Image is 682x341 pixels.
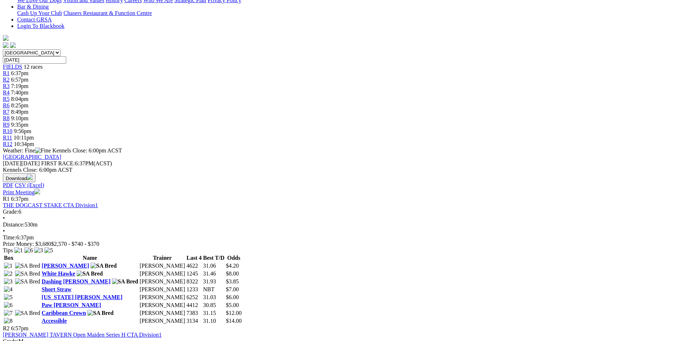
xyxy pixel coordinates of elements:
img: Fine [35,147,51,154]
a: Short Straw [42,286,71,292]
td: [PERSON_NAME] [139,317,185,325]
img: SA Bred [15,271,40,277]
img: SA Bred [77,271,103,277]
a: Caribbean Crown [42,310,86,316]
td: 31.46 [203,270,225,277]
div: Bar & Dining [17,10,679,16]
span: Grade: [3,209,19,215]
img: 7 [4,310,13,316]
a: [GEOGRAPHIC_DATA] [3,154,61,160]
span: Kennels Close: 6:00pm ACST [52,147,122,154]
img: logo-grsa-white.png [3,35,9,41]
td: 31.10 [203,317,225,325]
th: Trainer [139,254,185,262]
td: [PERSON_NAME] [139,294,185,301]
span: $7.00 [226,286,239,292]
span: $3.85 [226,278,239,284]
a: R7 [3,109,10,115]
td: 4412 [186,302,202,309]
span: 6:57pm [11,325,29,331]
img: 5 [44,247,53,254]
a: R1 [3,70,10,76]
td: 30.85 [203,302,225,309]
a: Bar & Dining [17,4,49,10]
img: 6 [4,302,13,308]
span: • [3,215,5,221]
span: 6:37pm [11,196,29,202]
img: 5 [4,294,13,301]
span: Distance: [3,221,24,228]
td: 4622 [186,262,202,269]
a: Login To Blackbook [17,23,64,29]
img: 4 [4,286,13,293]
a: R2 [3,77,10,83]
a: [PERSON_NAME] [42,263,89,269]
span: 8:04pm [11,96,29,102]
span: 9:35pm [11,122,29,128]
span: 9:10pm [11,115,29,121]
a: Contact GRSA [17,16,52,23]
td: [PERSON_NAME] [139,270,185,277]
img: 1 [14,247,23,254]
span: R8 [3,115,10,121]
span: Box [4,255,14,261]
td: NBT [203,286,225,293]
img: SA Bred [15,310,40,316]
span: 10:11pm [14,135,34,141]
span: R5 [3,96,10,102]
span: R1 [3,196,10,202]
td: [PERSON_NAME] [139,302,185,309]
span: R2 [3,325,10,331]
span: • [3,228,5,234]
a: R6 [3,102,10,108]
img: 3 [34,247,43,254]
span: Weather: Fine [3,147,52,154]
img: SA Bred [112,278,138,285]
td: [PERSON_NAME] [139,278,185,285]
a: THE DOGCAST STAKE CTA Division1 [3,202,98,208]
a: R10 [3,128,13,134]
a: Accessible [42,318,67,324]
img: SA Bred [15,263,40,269]
td: [PERSON_NAME] [139,262,185,269]
img: 1 [4,263,13,269]
a: R4 [3,89,10,96]
a: R3 [3,83,10,89]
span: 10:34pm [14,141,34,147]
td: [PERSON_NAME] [139,310,185,317]
span: 6:57pm [11,77,29,83]
span: 8:49pm [11,109,29,115]
div: 530m [3,221,679,228]
img: SA Bred [91,263,117,269]
img: SA Bred [15,278,40,285]
th: Name [41,254,139,262]
img: SA Bred [87,310,113,316]
span: $4.20 [226,263,239,269]
img: 6 [24,247,33,254]
span: 9:56pm [14,128,32,134]
td: 3134 [186,317,202,325]
a: Print Meeting [3,189,40,195]
span: $5.00 [226,302,239,308]
span: 7:19pm [11,83,29,89]
a: R11 [3,135,12,141]
td: [PERSON_NAME] [139,286,185,293]
img: download.svg [27,174,33,180]
a: R9 [3,122,10,128]
span: 12 races [24,64,43,70]
a: [US_STATE] [PERSON_NAME] [42,294,122,300]
span: Tips [3,247,13,253]
span: $2,570 - $740 - $370 [51,241,100,247]
a: Chasers Restaurant & Function Centre [63,10,152,16]
a: FIELDS [3,64,22,70]
a: White Hawke [42,271,75,277]
a: Paw [PERSON_NAME] [42,302,101,308]
span: FIRST RACE: [41,160,75,166]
